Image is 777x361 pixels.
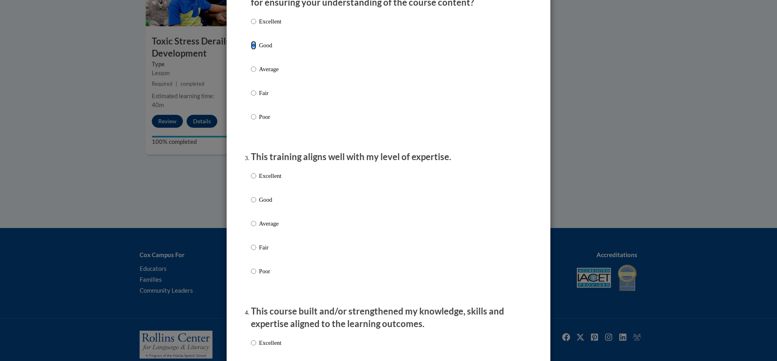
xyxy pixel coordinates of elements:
p: Poor [259,267,281,276]
p: This course built and/or strengthened my knowledge, skills and expertise aligned to the learning ... [251,305,526,330]
p: Excellent [259,338,281,347]
input: Excellent [251,171,256,180]
p: Average [259,219,281,228]
p: Excellent [259,17,281,26]
input: Excellent [251,338,256,347]
input: Average [251,65,256,74]
input: Excellent [251,17,256,26]
input: Poor [251,112,256,121]
input: Average [251,219,256,228]
input: Good [251,195,256,204]
p: This training aligns well with my level of expertise. [251,151,526,163]
input: Good [251,41,256,50]
input: Poor [251,267,256,276]
p: Good [259,41,281,50]
p: Poor [259,112,281,121]
p: Good [259,195,281,204]
p: Excellent [259,171,281,180]
p: Fair [259,243,281,252]
input: Fair [251,243,256,252]
p: Average [259,65,281,74]
p: Fair [259,89,281,97]
input: Fair [251,89,256,97]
